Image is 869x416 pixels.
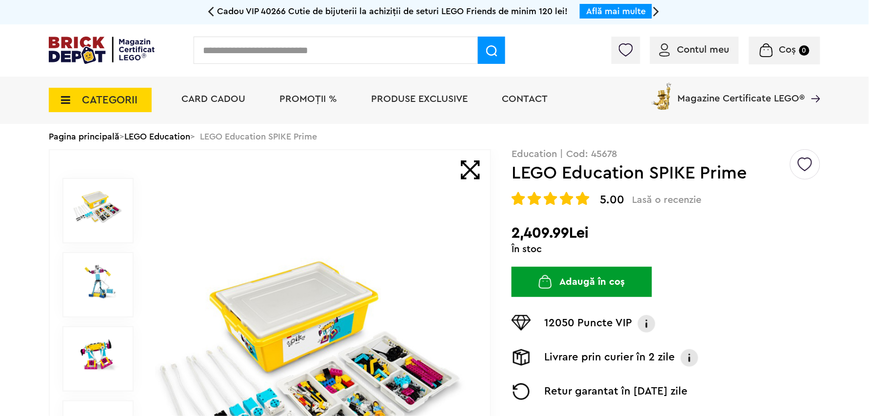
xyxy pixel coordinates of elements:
a: Pagina principală [49,132,119,141]
div: > > LEGO Education SPIKE Prime [49,124,820,149]
a: LEGO Education [124,132,190,141]
a: Află mai multe [586,7,646,16]
span: Magazine Certificate LEGO® [678,81,805,103]
a: Magazine Certificate LEGO® [805,81,820,91]
a: Contact [502,94,548,104]
img: Evaluare cu stele [576,192,590,205]
span: CATEGORII [82,95,138,105]
img: Evaluare cu stele [512,192,525,205]
img: Puncte VIP [512,315,531,331]
img: Livrare [512,349,531,366]
p: 12050 Puncte VIP [544,315,632,333]
span: 5.00 [600,194,624,206]
span: Lasă o recenzie [632,194,701,206]
img: Evaluare cu stele [528,192,541,205]
img: LEGO Education SPIKE Prime [73,263,123,299]
a: Produse exclusive [371,94,468,104]
a: Card Cadou [181,94,245,104]
p: Retur garantat în [DATE] zile [544,383,688,400]
img: Info VIP [637,315,656,333]
img: Info livrare prin curier [680,349,699,367]
p: Livrare prin curier în 2 zile [544,349,675,367]
button: Adaugă în coș [512,267,652,297]
img: Returnare [512,383,531,400]
small: 0 [799,45,810,56]
p: Education | Cod: 45678 [512,149,820,159]
a: PROMOȚII % [279,94,337,104]
h1: LEGO Education SPIKE Prime [512,164,789,182]
div: În stoc [512,244,820,254]
img: LEGO Education SPIKE Prime LEGO 45678 [73,337,123,373]
h2: 2,409.99Lei [512,224,820,242]
a: Contul meu [659,45,730,55]
img: LEGO Education SPIKE Prime [73,189,123,225]
span: Cadou VIP 40266 Cutie de bijuterii la achiziții de seturi LEGO Friends de minim 120 lei! [217,7,568,16]
span: Coș [779,45,796,55]
img: Evaluare cu stele [560,192,573,205]
img: Evaluare cu stele [544,192,557,205]
span: Contul meu [677,45,730,55]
